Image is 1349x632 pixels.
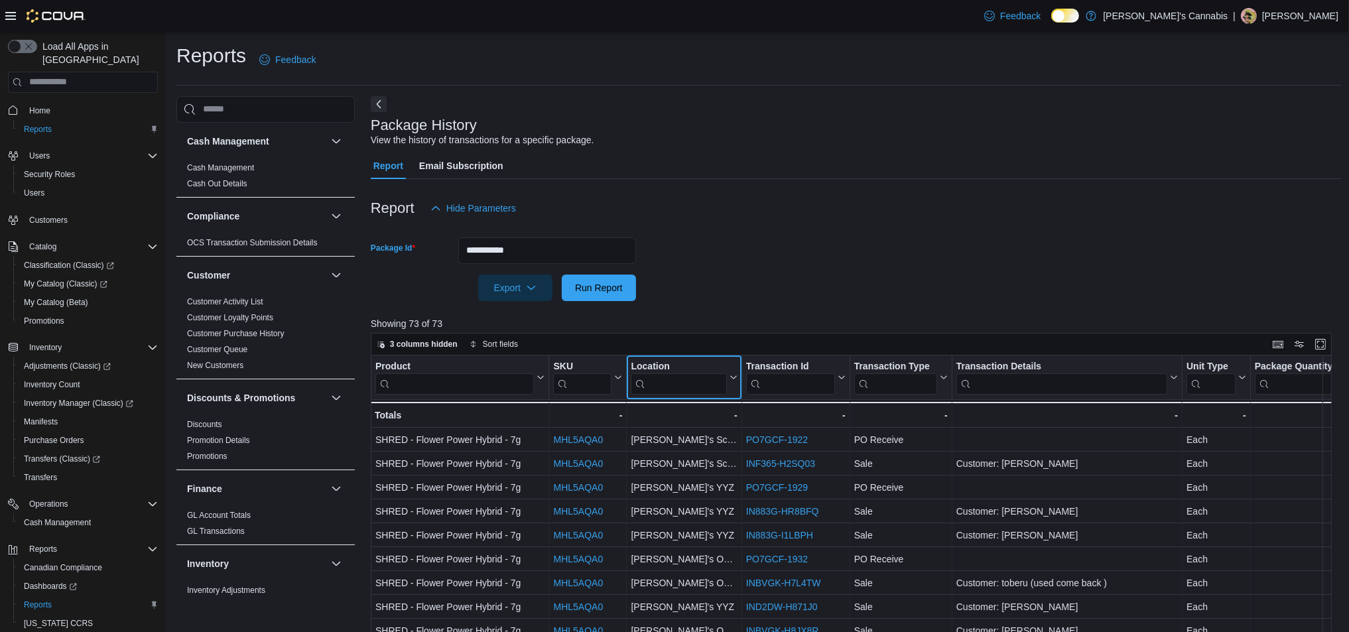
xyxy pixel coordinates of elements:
button: Hide Parameters [425,195,521,221]
button: Unit Type [1187,360,1246,394]
span: Classification (Classic) [24,260,114,271]
button: Transfers [13,468,163,487]
a: Promotion Details [187,436,250,445]
button: Inventory Count [13,375,163,394]
div: Transaction Details [956,360,1167,373]
span: Customer Queue [187,344,247,355]
span: Customer Activity List [187,296,263,307]
span: Classification (Classic) [19,257,158,273]
div: - [631,407,737,423]
a: MHL5AQA0 [553,530,603,540]
button: Users [13,184,163,202]
a: Customers [24,212,73,228]
span: Promotions [187,451,227,462]
a: Inventory Count [19,377,86,393]
h3: Customer [187,269,230,282]
span: Adjustments (Classic) [24,361,111,371]
button: Enter fullscreen [1313,336,1328,352]
button: Discounts & Promotions [328,390,344,406]
span: Canadian Compliance [19,560,158,576]
div: Transaction Details [956,360,1167,394]
span: Cash Out Details [187,178,247,189]
button: Compliance [187,210,326,223]
a: My Catalog (Classic) [13,275,163,293]
button: Cash Management [13,513,163,532]
a: Feedback [254,46,321,73]
a: GL Account Totals [187,511,251,520]
a: OCS Transaction Submission Details [187,238,318,247]
h1: Reports [176,42,246,69]
button: 3 columns hidden [371,336,463,352]
span: Operations [29,499,68,509]
div: Customer: [PERSON_NAME] [956,599,1178,615]
a: Classification (Classic) [19,257,119,273]
a: Transfers [19,470,62,485]
button: Finance [328,481,344,497]
span: GL Transactions [187,526,245,537]
a: GL Transactions [187,527,245,536]
span: Promotion Details [187,435,250,446]
a: IN883G-HR8BFQ [746,506,819,517]
p: Showing 73 of 73 [371,317,1342,330]
span: Users [24,148,158,164]
a: Classification (Classic) [13,256,163,275]
span: Inventory [29,342,62,353]
button: Customer [328,267,344,283]
div: SKU [553,360,611,373]
span: Email Subscription [419,153,503,179]
button: Home [3,101,163,120]
span: Inventory Manager (Classic) [24,398,133,409]
button: SKU [553,360,622,394]
a: Transfers (Classic) [13,450,163,468]
h3: Inventory [187,557,229,570]
div: View the history of transactions for a specific package. [371,133,594,147]
button: Promotions [13,312,163,330]
a: INBVGK-H7L4TW [746,578,821,588]
a: Adjustments (Classic) [13,357,163,375]
div: Product [375,360,534,373]
a: My Catalog (Beta) [19,294,94,310]
span: Reports [24,541,158,557]
div: Each [1187,575,1246,591]
a: Inventory Manager (Classic) [19,395,139,411]
div: [PERSON_NAME]'s Oshawa [631,575,737,591]
button: Users [3,147,163,165]
div: - [1187,407,1246,423]
div: Each [1187,599,1246,615]
div: Unit Type [1187,360,1236,373]
button: Reports [13,120,163,139]
a: MHL5AQA0 [553,506,603,517]
span: Transfers [19,470,158,485]
span: Inventory Count [24,379,80,390]
span: Reports [19,121,158,137]
a: Dashboards [13,577,163,596]
span: Operations [24,496,158,512]
button: Reports [3,540,163,558]
a: Customer Loyalty Points [187,313,273,322]
a: Home [24,103,56,119]
div: Each [1187,432,1246,448]
a: Inventory Manager (Classic) [13,394,163,412]
button: Sort fields [464,336,523,352]
div: Unit Type [1187,360,1236,394]
a: Manifests [19,414,63,430]
div: Customer: [PERSON_NAME] [956,503,1178,519]
a: IN883G-I1LBPH [746,530,813,540]
div: Finance [176,507,355,544]
a: New Customers [187,361,243,370]
span: Promotions [19,313,158,329]
a: MHL5AQA0 [553,554,603,564]
button: Run Report [562,275,636,301]
div: SHRED - Flower Power Hybrid - 7g [375,456,545,472]
button: Inventory [24,340,67,355]
span: Inventory [24,340,158,355]
div: SHRED - Flower Power Hybrid - 7g [375,551,545,567]
p: | [1233,8,1236,24]
span: Catalog [29,241,56,252]
h3: Package History [371,117,477,133]
a: MHL5AQA0 [553,601,603,612]
span: Cash Management [187,162,254,173]
div: Customer: [PERSON_NAME] [956,456,1178,472]
button: Canadian Compliance [13,558,163,577]
h3: Finance [187,482,222,495]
